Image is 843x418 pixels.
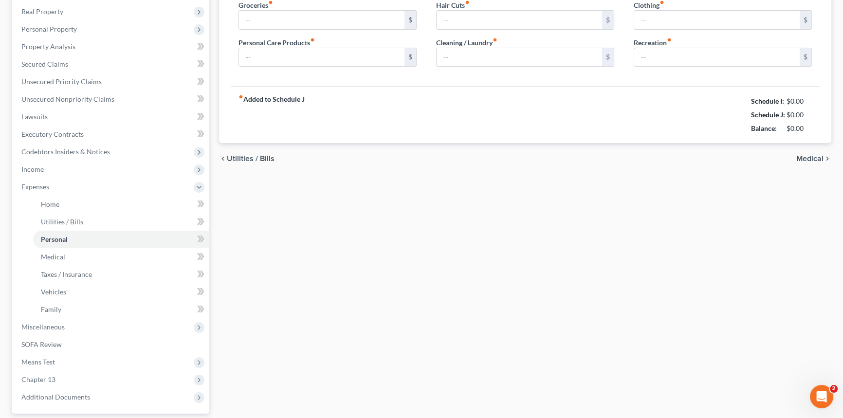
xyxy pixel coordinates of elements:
span: Secured Claims [21,60,68,68]
div: $ [800,48,811,67]
i: fiber_manual_record [667,37,672,42]
button: Medical chevron_right [796,155,831,163]
iframe: Intercom live chat [810,385,833,408]
a: Taxes / Insurance [33,266,209,283]
span: 2 [830,385,838,393]
div: $ [602,11,614,29]
a: Unsecured Priority Claims [14,73,209,91]
span: Expenses [21,182,49,191]
span: Executory Contracts [21,130,84,138]
span: Taxes / Insurance [41,270,92,278]
a: Utilities / Bills [33,213,209,231]
span: Additional Documents [21,393,90,401]
span: Lawsuits [21,112,48,121]
span: Chapter 13 [21,375,55,383]
a: Secured Claims [14,55,209,73]
strong: Balance: [751,124,777,132]
div: $0.00 [787,96,812,106]
a: Medical [33,248,209,266]
label: Personal Care Products [238,37,315,48]
span: Unsecured Nonpriority Claims [21,95,114,103]
i: fiber_manual_record [493,37,497,42]
span: Home [41,200,59,208]
i: fiber_manual_record [238,94,243,99]
input: -- [634,48,800,67]
input: -- [437,11,602,29]
input: -- [239,11,404,29]
span: Unsecured Priority Claims [21,77,102,86]
i: fiber_manual_record [310,37,315,42]
span: Vehicles [41,288,66,296]
button: chevron_left Utilities / Bills [219,155,275,163]
span: Personal Property [21,25,77,33]
span: Utilities / Bills [41,218,83,226]
span: SOFA Review [21,340,62,348]
div: $ [404,11,416,29]
div: $ [404,48,416,67]
span: Codebtors Insiders & Notices [21,147,110,156]
strong: Schedule J: [751,110,785,119]
a: Lawsuits [14,108,209,126]
div: $ [602,48,614,67]
a: Property Analysis [14,38,209,55]
span: Medical [796,155,824,163]
a: Personal [33,231,209,248]
label: Recreation [634,37,672,48]
div: $0.00 [787,110,812,120]
span: Medical [41,253,65,261]
span: Income [21,165,44,173]
div: $0.00 [787,124,812,133]
span: Family [41,305,61,313]
span: Miscellaneous [21,323,65,331]
div: $ [800,11,811,29]
span: Real Property [21,7,63,16]
input: -- [634,11,800,29]
a: Family [33,301,209,318]
span: Means Test [21,358,55,366]
strong: Added to Schedule J [238,94,305,135]
span: Property Analysis [21,42,75,51]
a: Unsecured Nonpriority Claims [14,91,209,108]
a: Vehicles [33,283,209,301]
a: Executory Contracts [14,126,209,143]
input: -- [437,48,602,67]
i: chevron_left [219,155,227,163]
label: Cleaning / Laundry [436,37,497,48]
span: Personal [41,235,68,243]
strong: Schedule I: [751,97,784,105]
a: Home [33,196,209,213]
input: -- [239,48,404,67]
i: chevron_right [824,155,831,163]
a: SOFA Review [14,336,209,353]
span: Utilities / Bills [227,155,275,163]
